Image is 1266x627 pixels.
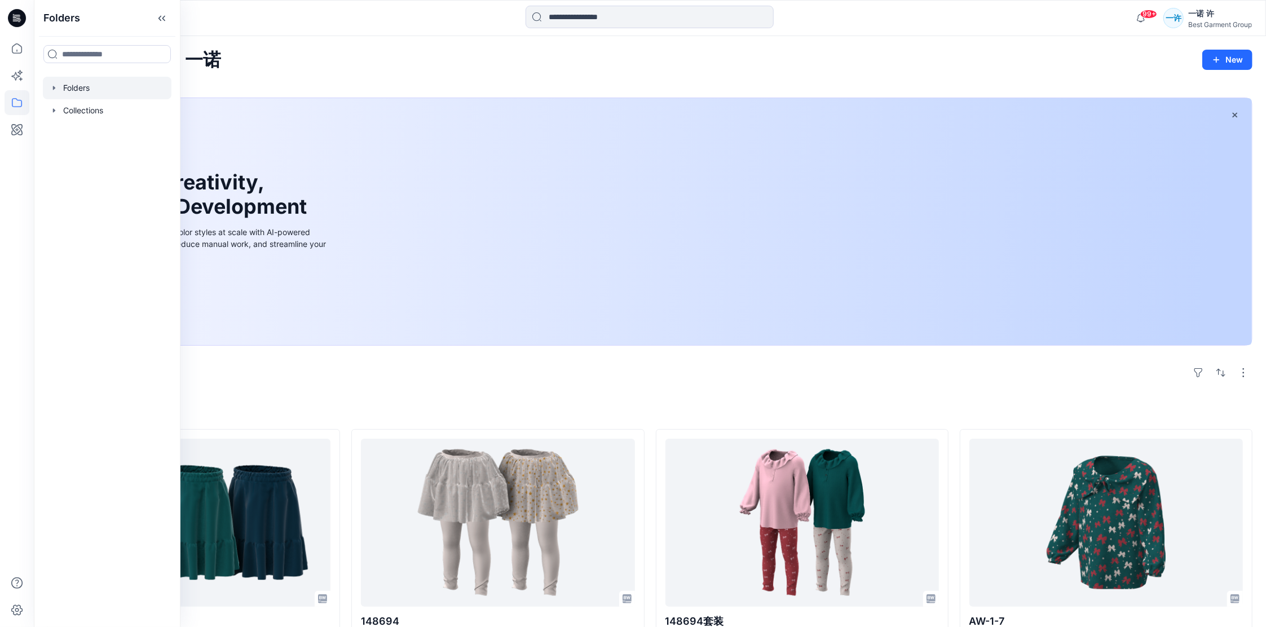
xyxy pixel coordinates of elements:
[47,404,1252,418] h4: Styles
[57,439,330,607] a: 149153-1
[1140,10,1157,19] span: 99+
[75,170,312,219] h1: Unleash Creativity, Speed Up Development
[1202,50,1252,70] button: New
[1188,7,1252,20] div: 一诺 许
[75,226,329,262] div: Explore ideas faster and recolor styles at scale with AI-powered tools that boost creativity, red...
[665,439,939,607] a: 148694套装
[361,439,634,607] a: 148694
[969,439,1243,607] a: AW-1-7
[1188,20,1252,29] div: Best Garment Group
[1163,8,1184,28] div: 一许
[75,275,329,298] a: Discover more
